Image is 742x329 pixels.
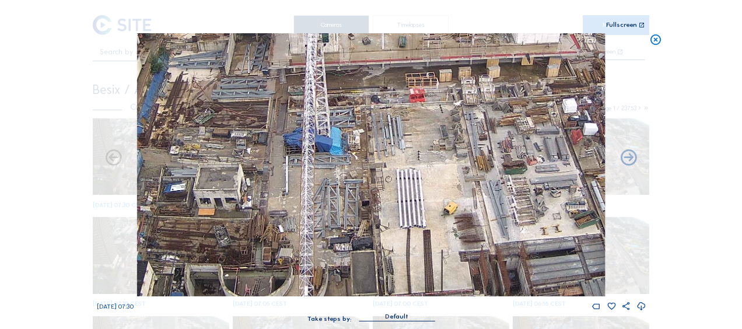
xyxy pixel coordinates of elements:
div: Default [385,311,408,322]
img: Image [137,33,605,296]
i: Forward [104,149,123,168]
div: Default [359,311,435,321]
div: Take steps by: [307,316,352,322]
span: [DATE] 07:30 [97,303,134,310]
i: Back [619,149,638,168]
div: Fullscreen [606,22,637,29]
